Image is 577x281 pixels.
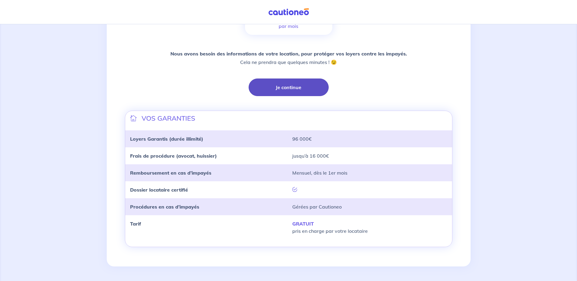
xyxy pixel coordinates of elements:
p: par mois [279,22,298,30]
p: pris en charge par votre locataire [292,220,447,235]
p: 96 000€ [292,135,447,142]
strong: Remboursement en cas d’impayés [130,170,211,176]
strong: GRATUIT [292,221,314,227]
strong: Loyers Garantis (durée illimité) [130,136,203,142]
strong: Nous avons besoin des informations de votre location, pour protéger vos loyers contre les impayés. [170,51,407,57]
p: jusqu’à 16 000€ [292,152,447,159]
strong: Dossier locataire certifié [130,187,188,193]
p: Gérées par Cautioneo [292,203,447,210]
img: Cautioneo [266,8,311,16]
strong: Tarif [130,221,141,227]
strong: Procédures en cas d’impayés [130,204,199,210]
p: VOS GARANTIES [142,113,195,123]
strong: Frais de procédure (avocat, huissier) [130,153,217,159]
button: Je continue [249,79,329,96]
p: Mensuel, dès le 1er mois [292,169,447,176]
p: Cela ne prendra que quelques minutes ! 😉 [170,49,407,66]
